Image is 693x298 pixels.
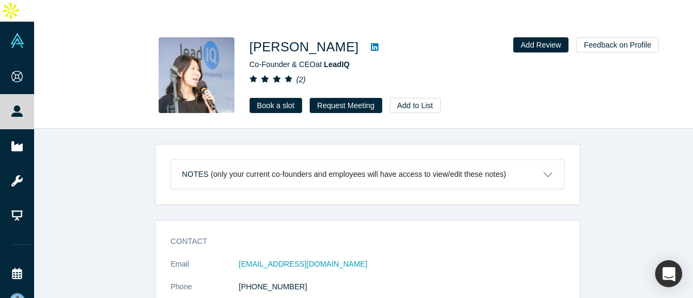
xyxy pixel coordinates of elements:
[239,260,367,268] a: [EMAIL_ADDRESS][DOMAIN_NAME]
[576,37,659,52] button: Feedback on Profile
[250,37,359,57] h1: [PERSON_NAME]
[513,37,569,52] button: Add Review
[250,98,302,113] a: Book a slot
[171,160,564,189] button: Notes (only your current co-founders and employees will have access to view/edit these notes)
[211,170,506,179] p: (only your current co-founders and employees will have access to view/edit these notes)
[310,98,382,113] button: Request Meeting
[239,282,307,291] a: [PHONE_NUMBER]
[171,259,239,281] dt: Email
[390,98,441,113] button: Add to List
[171,236,550,247] h3: Contact
[159,37,234,113] img: Mei Siauw's Profile Image
[324,60,349,69] a: LeadIQ
[296,75,305,84] i: ( 2 )
[250,60,350,69] span: Co-Founder & CEO at
[10,33,25,48] img: Alchemist Vault Logo
[182,169,208,180] h3: Notes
